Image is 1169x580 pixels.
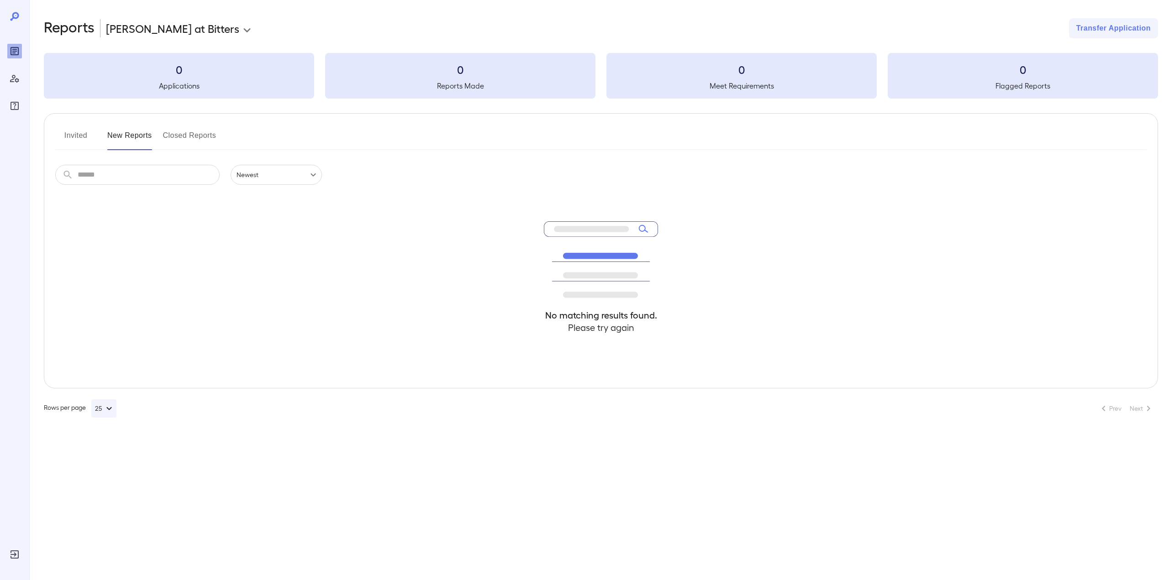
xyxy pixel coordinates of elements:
[7,99,22,113] div: FAQ
[44,62,314,77] h3: 0
[325,62,595,77] h3: 0
[44,53,1158,99] summary: 0Applications0Reports Made0Meet Requirements0Flagged Reports
[888,80,1158,91] h5: Flagged Reports
[7,44,22,58] div: Reports
[1094,401,1158,416] nav: pagination navigation
[231,165,322,185] div: Newest
[7,71,22,86] div: Manage Users
[606,80,877,91] h5: Meet Requirements
[44,18,95,38] h2: Reports
[107,128,152,150] button: New Reports
[544,309,658,321] h4: No matching results found.
[606,62,877,77] h3: 0
[163,128,216,150] button: Closed Reports
[106,21,239,36] p: [PERSON_NAME] at Bitters
[1069,18,1158,38] button: Transfer Application
[55,128,96,150] button: Invited
[44,399,116,418] div: Rows per page
[544,321,658,334] h4: Please try again
[325,80,595,91] h5: Reports Made
[888,62,1158,77] h3: 0
[7,547,22,562] div: Log Out
[91,399,116,418] button: 25
[44,80,314,91] h5: Applications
